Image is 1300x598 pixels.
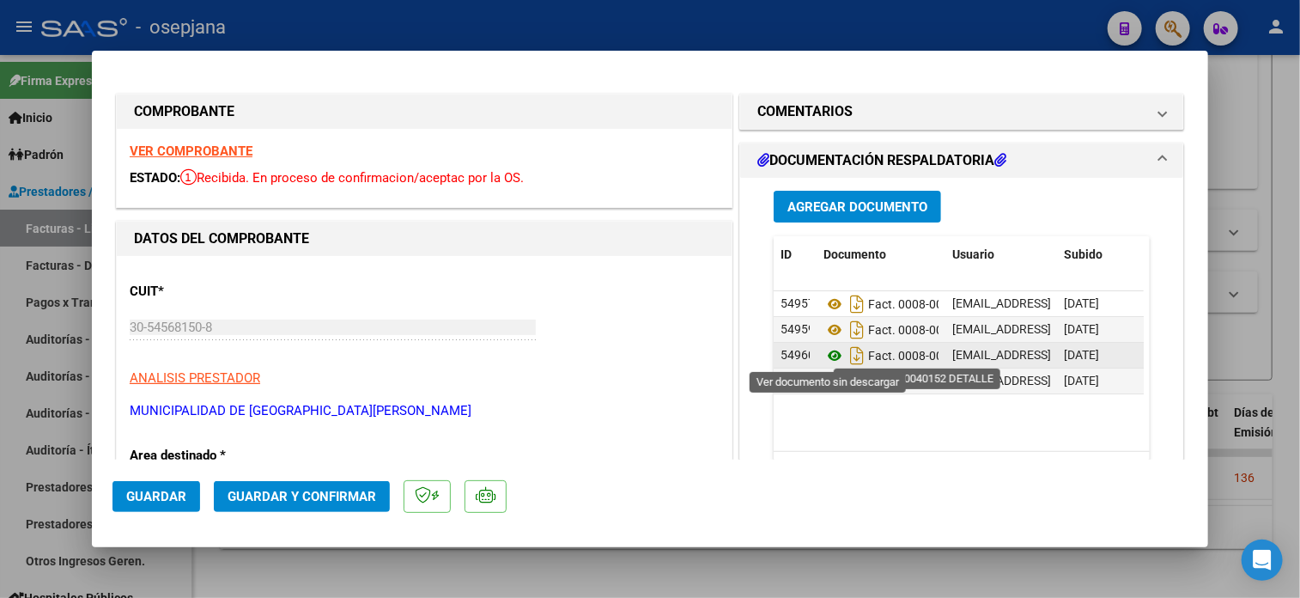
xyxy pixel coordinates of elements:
[774,191,941,223] button: Agregar Documento
[774,452,1150,495] div: 4 total
[781,247,792,261] span: ID
[757,101,853,122] h1: COMENTARIOS
[228,489,376,504] span: Guardar y Confirmar
[1057,236,1143,273] datatable-header-cell: Subido
[823,375,895,388] span: Anex
[846,290,868,318] i: Descargar documento
[1064,247,1103,261] span: Subido
[823,247,886,261] span: Documento
[823,349,1023,363] span: Fact. 0008-00040152 Detalle
[740,143,1183,178] mat-expansion-panel-header: DOCUMENTACIÓN RESPALDATORIA
[945,236,1057,273] datatable-header-cell: Usuario
[774,236,817,273] datatable-header-cell: ID
[130,170,180,186] span: ESTADO:
[757,150,1006,171] h1: DOCUMENTACIÓN RESPALDATORIA
[817,236,945,273] datatable-header-cell: Documento
[130,143,252,159] a: VER COMPROBANTE
[781,296,815,310] span: 54957
[134,103,234,119] strong: COMPROBANTE
[846,342,868,369] i: Descargar documento
[846,316,868,344] i: Descargar documento
[180,170,524,186] span: Recibida. En proceso de confirmacion/aceptac por la OS.
[1064,322,1099,336] span: [DATE]
[126,489,186,504] span: Guardar
[952,247,994,261] span: Usuario
[781,348,815,362] span: 54960
[846,368,868,395] i: Descargar documento
[1242,540,1283,581] div: Open Intercom Messenger
[214,481,390,512] button: Guardar y Confirmar
[781,374,815,387] span: 54964
[740,95,1183,129] mat-expansion-panel-header: COMENTARIOS
[1064,348,1099,362] span: [DATE]
[1143,236,1229,273] datatable-header-cell: Acción
[130,370,260,386] span: ANALISIS PRESTADOR
[823,323,1023,337] span: Fact. 0008-00040152 Detalle
[740,178,1183,534] div: DOCUMENTACIÓN RESPALDATORIA
[823,297,984,311] span: Fact. 0008-00040152
[130,446,307,466] p: Area destinado *
[130,282,307,302] p: CUIT
[781,322,815,336] span: 54959
[130,401,719,421] p: MUNICIPALIDAD DE [GEOGRAPHIC_DATA][PERSON_NAME]
[1064,296,1099,310] span: [DATE]
[134,230,309,247] strong: DATOS DEL COMPROBANTE
[112,481,200,512] button: Guardar
[787,199,927,215] span: Agregar Documento
[1064,374,1099,387] span: [DATE]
